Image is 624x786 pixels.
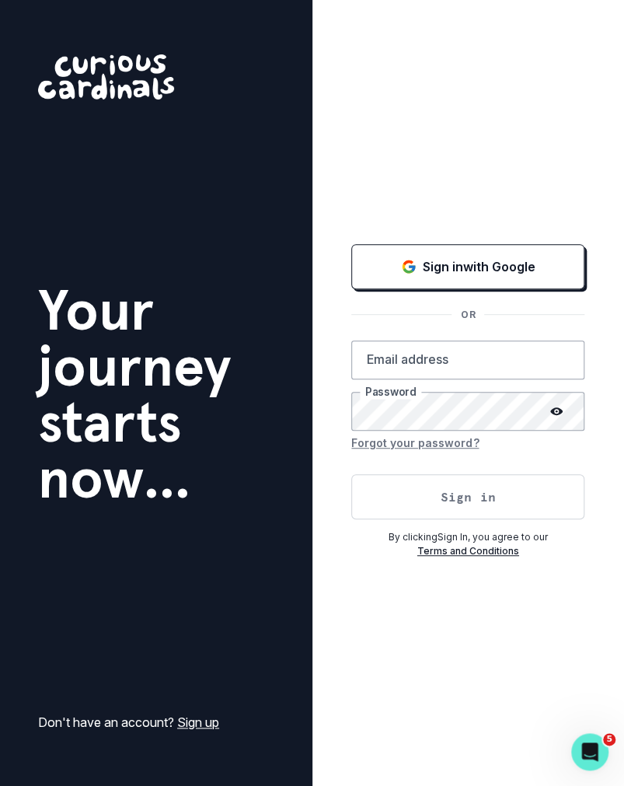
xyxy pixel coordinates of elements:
h1: Your journey starts now... [38,282,274,506]
a: Sign up [177,714,219,730]
button: Sign in with Google (GSuite) [351,244,584,289]
a: Terms and Conditions [417,545,519,557]
p: Sign in with Google [423,257,535,276]
p: Don't have an account? [38,713,219,732]
img: Curious Cardinals Logo [38,54,174,100]
button: Sign in [351,474,584,519]
iframe: Intercom live chat [571,733,608,770]
p: By clicking Sign In , you agree to our [351,530,584,544]
p: OR [451,308,484,322]
button: Forgot your password? [351,431,479,456]
span: 5 [603,733,615,746]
